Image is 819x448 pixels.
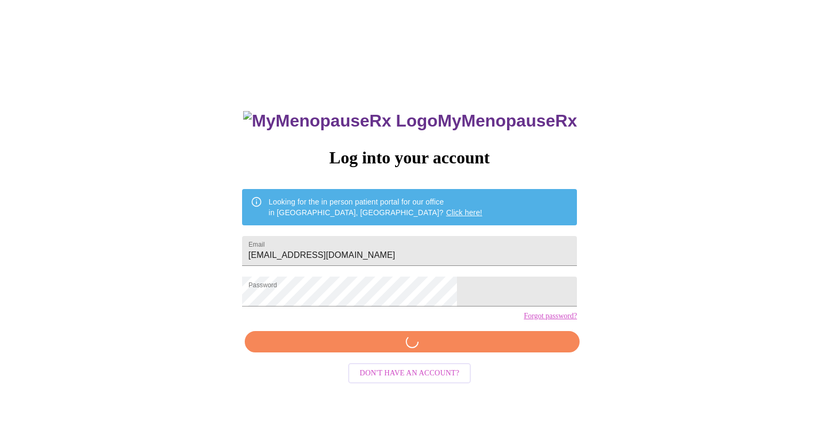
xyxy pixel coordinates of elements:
[348,363,471,384] button: Don't have an account?
[446,208,483,217] a: Click here!
[269,192,483,222] div: Looking for the in person patient portal for our office in [GEOGRAPHIC_DATA], [GEOGRAPHIC_DATA]?
[360,367,460,380] span: Don't have an account?
[243,111,437,131] img: MyMenopauseRx Logo
[242,148,577,168] h3: Log into your account
[346,368,474,377] a: Don't have an account?
[524,312,577,320] a: Forgot password?
[243,111,577,131] h3: MyMenopauseRx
